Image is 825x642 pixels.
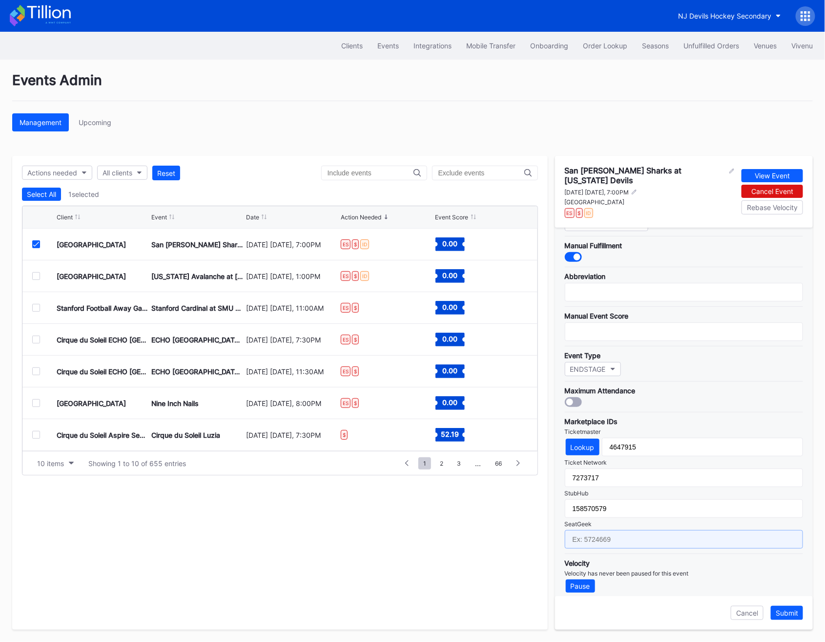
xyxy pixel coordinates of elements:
div: Seasons [642,42,669,50]
div: [GEOGRAPHIC_DATA] [565,198,734,206]
div: Velocity [565,559,803,567]
div: SeatGeek [565,520,803,528]
span: 1 [418,457,431,470]
div: $ [352,398,359,408]
button: Unfulfilled Orders [676,37,746,55]
div: Submit [776,609,798,617]
div: Manual Event Score [565,312,803,320]
button: Onboarding [523,37,576,55]
div: Upcoming [79,118,111,127]
div: ES [565,208,575,218]
div: Vivenu [791,42,813,50]
div: Abbreviation [565,272,803,280]
a: Upcoming [71,113,119,131]
div: ECHO [GEOGRAPHIC_DATA] [DATE] Afternoon [151,367,244,376]
button: 10 items [32,457,79,470]
text: 0.00 [442,398,457,407]
div: ES [341,239,351,249]
button: View Event [742,169,803,182]
div: Events Admin [12,72,813,101]
button: NJ Devils Hockey Secondary [671,7,788,25]
div: [DATE] [DATE], 1:00PM [246,272,338,280]
div: [DATE] [DATE], 11:30AM [246,367,338,376]
div: ES [341,398,351,408]
input: Include events [328,169,413,177]
div: Event [151,214,167,221]
div: ES [341,366,351,376]
button: Clients [334,37,370,55]
div: View Event [755,171,790,180]
button: Order Lookup [576,37,635,55]
button: Management [12,113,69,131]
div: [DATE] [DATE], 7:30PM [246,431,338,439]
div: Cirque du Soleil ECHO [GEOGRAPHIC_DATA] [57,336,149,344]
span: 2 [435,457,448,470]
input: Exclude events [438,169,524,177]
button: Seasons [635,37,676,55]
div: Cirque du Soleil ECHO [GEOGRAPHIC_DATA] [57,367,149,376]
div: ENDSTAGE [570,365,606,373]
button: Select All [22,188,61,201]
div: Pause [571,582,590,590]
button: Submit [771,606,803,620]
button: Cancel [731,606,763,620]
span: 66 [490,457,507,470]
div: Ticket Network [565,459,803,466]
button: ENDSTAGE [565,362,621,376]
div: $ [352,239,359,249]
div: Date [246,214,259,221]
div: Cancel Event [751,187,793,195]
div: Lookup [571,443,595,451]
a: Mobile Transfer [459,37,523,55]
div: Order Lookup [583,42,627,50]
div: [DATE] [DATE], 11:00AM [246,304,338,312]
button: Lookup [566,439,599,455]
div: StubHub [565,490,803,497]
div: Actions needed [27,169,77,177]
div: NJ Devils Hockey Secondary [678,12,771,20]
div: ID [360,239,369,249]
div: [US_STATE] Avalanche at [US_STATE] Devils [151,272,244,280]
button: Venues [746,37,784,55]
div: Manual Fulfillment [565,241,803,250]
div: $ [352,335,359,344]
div: Marketplace IDs [565,417,803,426]
div: [DATE] [DATE], 7:30PM [246,336,338,344]
button: Vivenu [784,37,820,55]
text: 0.00 [442,366,457,375]
div: Rebase Velocity [747,203,798,212]
div: ... [468,459,488,468]
span: 3 [452,457,466,470]
div: Clients [341,42,363,50]
div: Event Type [565,351,803,360]
div: San [PERSON_NAME] Sharks at [US_STATE] Devils [151,240,244,249]
div: San [PERSON_NAME] Sharks at [US_STATE] Devils [565,166,727,185]
div: $ [576,208,583,218]
button: Actions needed [22,166,92,180]
div: 10 items [37,459,64,468]
button: Cancel Event [742,185,803,198]
input: Ex: 5724669 [565,530,803,549]
a: Integrations [406,37,459,55]
input: Ex: 5368256 [565,469,803,487]
div: Cancel [736,609,758,617]
button: Reset [152,166,180,180]
input: Ex: 150471890 or 10277849 [565,499,803,518]
div: $ [352,271,359,281]
div: Cirque du Soleil Aspire Secondary [57,431,149,439]
text: 52.19 [441,430,459,438]
div: ES [341,303,351,313]
button: Events [370,37,406,55]
div: Stanford Football Away Games Secondary [57,304,149,312]
div: Reset [157,169,175,177]
text: 0.00 [442,303,457,311]
div: $ [352,303,359,313]
div: All clients [103,169,132,177]
div: Event Score [435,214,469,221]
div: [DATE] [DATE], 7:00PM [565,189,629,196]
